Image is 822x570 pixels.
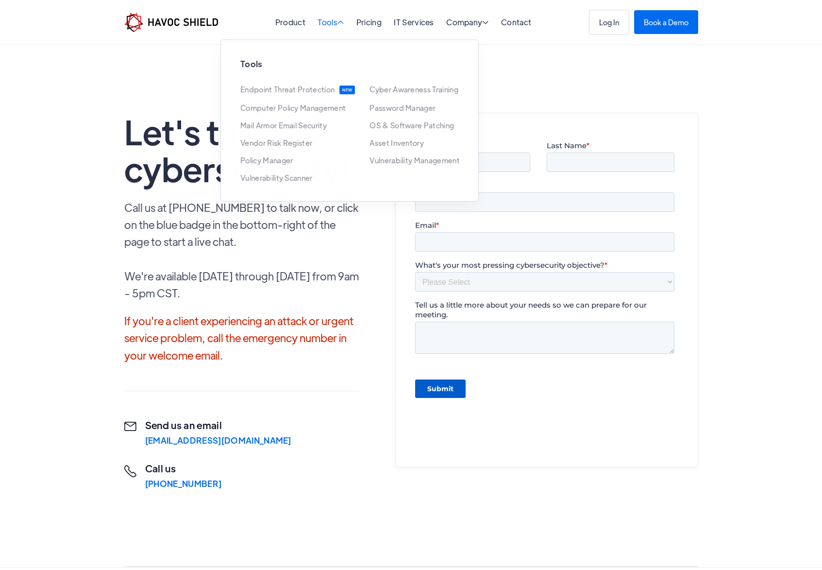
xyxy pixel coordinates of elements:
[337,18,344,26] span: 
[145,462,221,475] h2: Call us
[240,138,312,146] a: Vendor Risk Register
[124,113,360,187] h1: Let's talk cybersecurity!
[124,199,360,301] p: Call us at [PHONE_NUMBER] to talk now, or click on the blue badge in the bottom-right of the page...
[220,28,479,201] nav: Tools
[370,86,459,93] a: Cyber Awareness Training
[340,86,355,94] div: NEW
[318,18,344,28] div: Tools
[501,17,531,27] a: Contact
[446,18,489,28] div: Company
[394,17,434,27] a: IT Services
[240,173,313,181] a: Vulnerability Scanner
[145,436,291,445] div: [EMAIL_ADDRESS][DOMAIN_NAME]
[415,141,678,441] iframe: Form 0
[370,121,454,129] a: OS & Software Patching
[446,18,489,28] div: Company
[124,418,291,445] a: Send us an email[EMAIL_ADDRESS][DOMAIN_NAME]
[356,17,382,27] a: Pricing
[145,418,291,432] h2: Send us an email
[655,465,822,570] iframe: Chat Widget
[240,59,459,69] h2: Tools
[124,462,222,488] a: Call us[PHONE_NUMBER]
[124,422,136,445] div: 
[124,13,218,32] img: Havoc Shield logo
[482,18,488,26] span: 
[370,156,460,164] a: Vulnerability Management
[318,18,344,28] div: Tools
[240,156,293,164] a: Policy Manager
[240,86,335,94] a: Endpoint Threat Protection
[634,10,698,34] a: Book a Demo
[275,17,305,27] a: Product
[240,104,346,112] a: Computer Policy Management
[370,138,424,146] a: Asset Inventory
[240,121,327,129] a: Mail Armor Email Security
[370,104,436,112] a: Password Manager
[145,479,221,488] div: [PHONE_NUMBER]
[124,13,218,32] a: home
[124,312,360,363] p: If you're a client experiencing an attack or urgent service problem, call the emergency number in...
[124,465,136,488] div: 
[589,10,629,35] a: Log In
